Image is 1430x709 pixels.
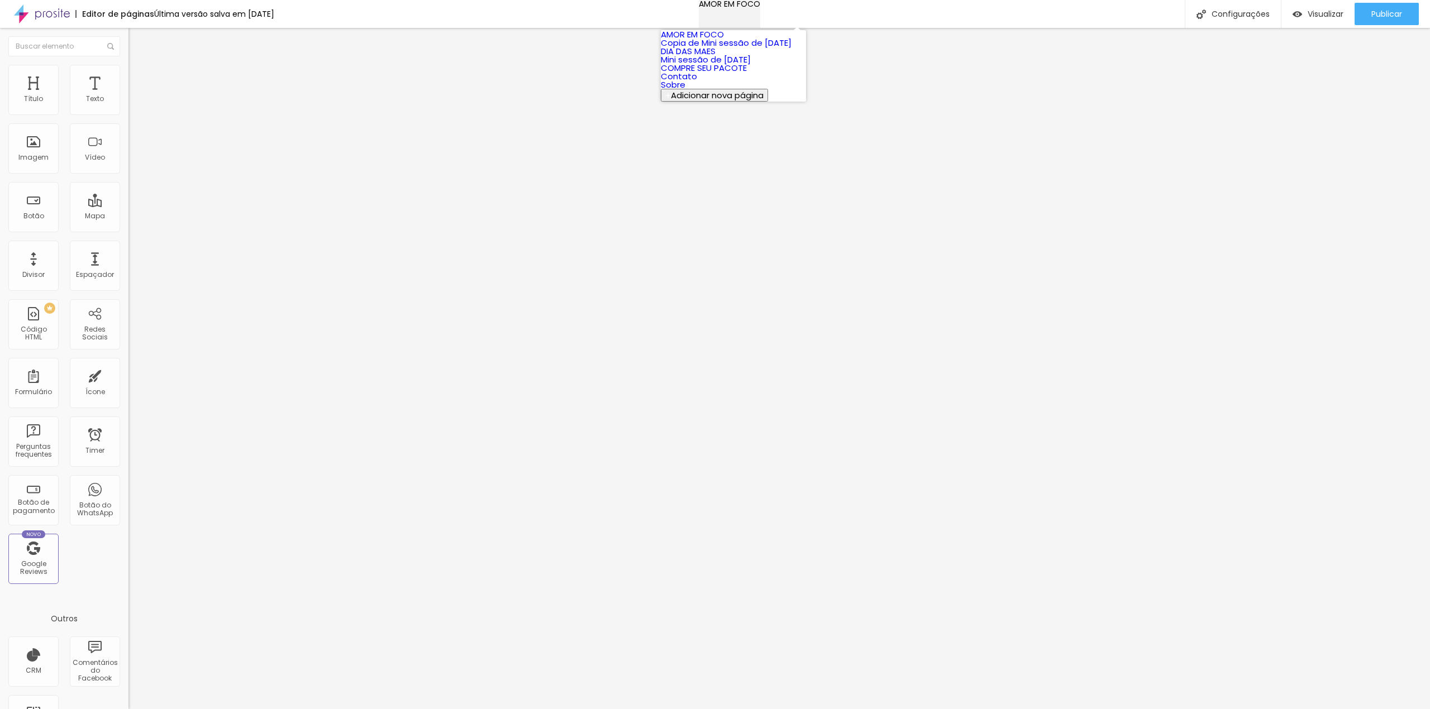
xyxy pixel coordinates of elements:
div: Ícone [85,388,105,396]
div: Imagem [18,154,49,161]
a: COMPRE SEU PACOTE [661,62,747,74]
div: Título [24,95,43,103]
div: Espaçador [76,271,114,279]
span: Visualizar [1308,9,1343,18]
div: Perguntas frequentes [11,443,55,459]
div: Editor de páginas [75,10,154,18]
input: Buscar elemento [8,36,120,56]
div: Redes Sociais [73,325,117,342]
button: Publicar [1355,3,1419,25]
div: Comentários do Facebook [73,659,117,683]
div: Divisor [22,271,45,279]
div: Texto [86,95,104,103]
div: Timer [85,447,104,454]
span: Publicar [1371,9,1402,18]
div: Mapa [85,212,105,220]
button: Visualizar [1281,3,1355,25]
a: Copia de Mini sessão de [DATE] [661,37,792,49]
img: view-1.svg [1293,9,1302,19]
div: Formulário [15,388,52,396]
button: Adicionar nova página [661,89,768,102]
div: CRM [26,667,41,674]
div: Google Reviews [11,560,55,576]
img: Icone [1197,9,1206,19]
div: Botão de pagamento [11,499,55,515]
div: Código HTML [11,325,55,342]
a: Mini sessão de [DATE] [661,54,751,65]
a: AMOR EM FOCO [661,28,724,40]
img: Icone [107,43,114,50]
div: Última versão salva em [DATE] [154,10,274,18]
div: Vídeo [85,154,105,161]
span: Adicionar nova página [671,89,764,101]
a: Contato [661,70,697,82]
div: Botão [23,212,44,220]
a: DIA DAS MAES [661,45,716,57]
div: Botão do WhatsApp [73,501,117,518]
iframe: Editor [128,28,1430,709]
div: Novo [22,530,46,538]
a: Sobre [661,79,685,90]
